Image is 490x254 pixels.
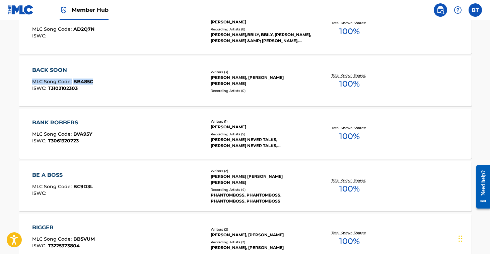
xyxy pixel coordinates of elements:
span: Member Hub [72,6,109,14]
div: [PERSON_NAME] [211,124,312,130]
div: Recording Artists ( 2 ) [211,240,312,245]
span: ISWC : [32,33,48,39]
span: MLC Song Code : [32,26,73,32]
div: Writers ( 1 ) [211,119,312,124]
div: Writers ( 2 ) [211,227,312,232]
span: BB5VUM [73,236,95,242]
span: MLC Song Code : [32,79,73,85]
a: BANK ROBBERSMLC Song Code:BVA95YISWC:T3061320723Writers (1)[PERSON_NAME]Recording Artists (5)[PER... [19,109,472,159]
div: [PERSON_NAME], [PERSON_NAME] [211,245,312,251]
div: PHANTOMBOSS, PHANTOMBOSS, PHANTOMBOSS, PHANTOMBOSS [211,192,312,204]
div: [PERSON_NAME] NEVER TALKS, [PERSON_NAME] NEVER TALKS, [PERSON_NAME] NEVER TALKS, [PERSON_NAME] NE... [211,137,312,149]
span: ISWC : [32,138,48,144]
span: 100 % [339,25,360,37]
div: [PERSON_NAME],BBILY, BBILY, [PERSON_NAME], [PERSON_NAME] &AMP; [PERSON_NAME], BBILY, BBILY [211,32,312,44]
a: BACK SOONMLC Song Code:BB485CISWC:T3102102303Writers (3)[PERSON_NAME], [PERSON_NAME] [PERSON_NAME... [19,56,472,106]
img: MLC Logo [8,5,34,15]
p: Total Known Shares: [332,125,367,130]
div: Writers ( 2 ) [211,168,312,173]
span: T3225373804 [48,243,80,249]
div: BIGGER [32,224,95,232]
a: Public Search [434,3,447,17]
span: MLC Song Code : [32,183,73,189]
span: 100 % [339,235,360,247]
span: BC9D3L [73,183,93,189]
span: T3061320723 [48,138,79,144]
span: T3102102303 [48,85,78,91]
div: BE A BOSS [32,171,93,179]
div: [PERSON_NAME] [PERSON_NAME] [PERSON_NAME] [211,173,312,185]
span: BB485C [73,79,93,85]
div: User Menu [469,3,482,17]
span: 100 % [339,130,360,142]
div: Recording Artists ( 0 ) [211,88,312,93]
div: Drag [459,229,463,249]
p: Total Known Shares: [332,73,367,78]
span: ISWC : [32,190,48,196]
div: Help [451,3,465,17]
span: MLC Song Code : [32,236,73,242]
a: BE A BOSSMLC Song Code:BC9D3LISWC:Writers (2)[PERSON_NAME] [PERSON_NAME] [PERSON_NAME]Recording A... [19,161,472,211]
img: help [454,6,462,14]
span: MLC Song Code : [32,131,73,137]
span: 100 % [339,183,360,195]
div: BANK ROBBERS [32,119,92,127]
div: [PERSON_NAME], [PERSON_NAME] [211,232,312,238]
p: Total Known Shares: [332,230,367,235]
p: Total Known Shares: [332,20,367,25]
div: Writers ( 3 ) [211,70,312,75]
div: BACK SOON [32,66,93,74]
div: Recording Artists ( 4 ) [211,187,312,192]
span: BVA95Y [73,131,92,137]
a: ASYLUMMLC Song Code:AD2Q7NISWC:Writers (1)[PERSON_NAME]Recording Artists (8)[PERSON_NAME],BBILY, ... [19,4,472,54]
span: ISWC : [32,85,48,91]
p: Total Known Shares: [332,178,367,183]
img: search [436,6,444,14]
iframe: Chat Widget [457,222,490,254]
div: [PERSON_NAME], [PERSON_NAME] [PERSON_NAME] [211,75,312,87]
iframe: Resource Center [471,160,490,214]
span: AD2Q7N [73,26,94,32]
div: Recording Artists ( 8 ) [211,27,312,32]
div: [PERSON_NAME] [211,19,312,25]
span: 100 % [339,78,360,90]
span: ISWC : [32,243,48,249]
div: Recording Artists ( 5 ) [211,132,312,137]
img: Top Rightsholder [60,6,68,14]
